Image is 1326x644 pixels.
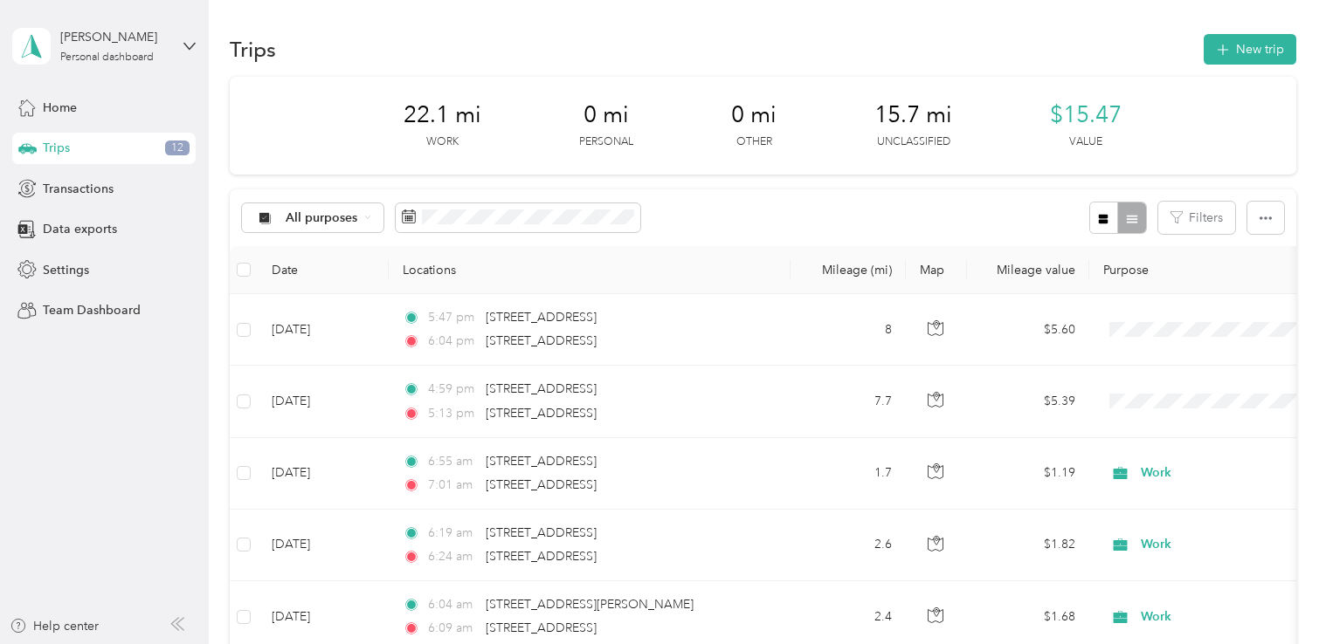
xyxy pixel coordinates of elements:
[426,134,459,150] p: Work
[389,246,791,294] th: Locations
[43,139,70,157] span: Trips
[1050,101,1122,129] span: $15.47
[486,620,597,635] span: [STREET_ADDRESS]
[1228,546,1326,644] iframe: Everlance-gr Chat Button Frame
[791,438,906,510] td: 1.7
[428,595,478,614] span: 6:04 am
[258,438,389,510] td: [DATE]
[1141,535,1301,554] span: Work
[165,140,190,156] span: 12
[486,525,597,540] span: [STREET_ADDRESS]
[60,52,154,63] div: Personal dashboard
[43,220,117,238] span: Data exports
[486,310,597,325] span: [STREET_ADDRESS]
[428,380,478,399] span: 4:59 pm
[428,619,478,638] span: 6:09 am
[1141,607,1301,627] span: Work
[1141,463,1301,483] span: Work
[791,366,906,437] td: 7.7
[1158,202,1235,234] button: Filters
[486,454,597,469] span: [STREET_ADDRESS]
[428,404,478,423] span: 5:13 pm
[428,547,478,566] span: 6:24 am
[486,549,597,564] span: [STREET_ADDRESS]
[258,246,389,294] th: Date
[258,366,389,437] td: [DATE]
[731,101,777,129] span: 0 mi
[43,261,89,279] span: Settings
[791,246,906,294] th: Mileage (mi)
[486,406,597,421] span: [STREET_ADDRESS]
[791,294,906,366] td: 8
[486,333,597,348] span: [STREET_ADDRESS]
[877,134,950,150] p: Unclassified
[584,101,629,129] span: 0 mi
[791,510,906,581] td: 2.6
[1069,134,1102,150] p: Value
[428,452,478,471] span: 6:55 am
[736,134,772,150] p: Other
[486,381,597,396] span: [STREET_ADDRESS]
[286,212,358,224] span: All purposes
[967,366,1089,437] td: $5.39
[43,180,114,198] span: Transactions
[967,246,1089,294] th: Mileage value
[258,294,389,366] td: [DATE]
[60,28,169,46] div: [PERSON_NAME]
[43,99,77,117] span: Home
[428,524,478,543] span: 6:19 am
[579,134,633,150] p: Personal
[967,294,1089,366] td: $5.60
[428,308,478,327] span: 5:47 pm
[428,332,478,351] span: 6:04 pm
[428,476,478,495] span: 7:01 am
[486,477,597,492] span: [STREET_ADDRESS]
[967,438,1089,510] td: $1.19
[43,301,141,319] span: Team Dashboard
[10,617,99,635] button: Help center
[1204,34,1296,65] button: New trip
[230,40,276,58] h1: Trips
[906,246,967,294] th: Map
[874,101,952,129] span: 15.7 mi
[486,597,694,612] span: [STREET_ADDRESS][PERSON_NAME]
[967,510,1089,581] td: $1.82
[258,510,389,581] td: [DATE]
[404,101,481,129] span: 22.1 mi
